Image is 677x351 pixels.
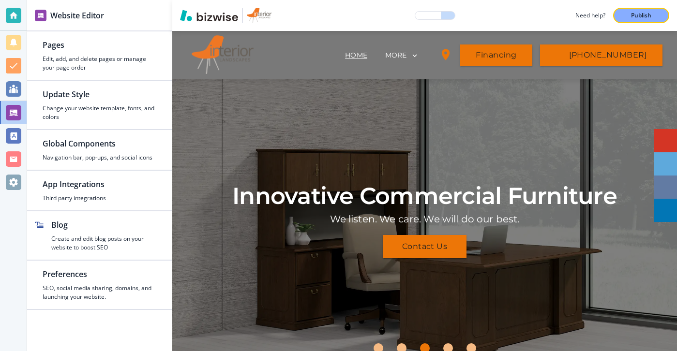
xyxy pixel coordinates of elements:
button: Contact Us [383,235,467,258]
button: Publish [613,8,669,23]
h4: Change your website template, fonts, and colors [43,104,156,121]
h2: Preferences [43,268,156,280]
a: [PHONE_NUMBER] [540,44,662,66]
a: Social media link to yelp account [654,129,677,152]
img: editor icon [35,10,46,21]
img: Bizwise Logo [180,10,238,21]
h2: Website Editor [50,10,104,21]
h2: Update Style [43,88,156,100]
h2: Pages [43,39,156,51]
a: Social media link to twitter account [654,152,677,175]
h2: Blog [51,219,156,231]
button: Financing [460,44,532,66]
p: Publish [631,11,651,20]
div: MORE [385,47,432,62]
button: BlogCreate and edit blog posts on your website to boost SEO [27,211,172,260]
h4: Navigation bar, pop-ups, and social icons [43,153,156,162]
h4: Edit, add, and delete pages or manage your page order [43,55,156,72]
button: Update StyleChange your website template, fonts, and colors [27,81,172,129]
h1: Innovative Commercial Furniture [232,181,617,211]
p: HOME [345,50,367,60]
p: MORE [385,52,407,59]
img: Your Logo [247,8,271,23]
button: App IntegrationsThird party integrations [27,171,172,210]
button: PagesEdit, add, and delete pages or manage your page order [27,31,172,80]
button: PreferencesSEO, social media sharing, domains, and launching your website. [27,261,172,309]
a: Social media link to linkedin account [654,199,677,222]
h4: SEO, social media sharing, domains, and launching your website. [43,284,156,301]
button: Global ComponentsNavigation bar, pop-ups, and social icons [27,130,172,170]
h6: We listen. We care. We will do our best. [330,213,520,225]
h2: App Integrations [43,178,156,190]
h2: Global Components [43,138,156,149]
h4: Third party integrations [43,194,156,203]
a: Social media link to facebook account [654,175,677,199]
h4: Create and edit blog posts on your website to boost SEO [51,234,156,252]
img: Interior Landscapes [192,35,288,74]
h3: Need help? [575,11,605,20]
